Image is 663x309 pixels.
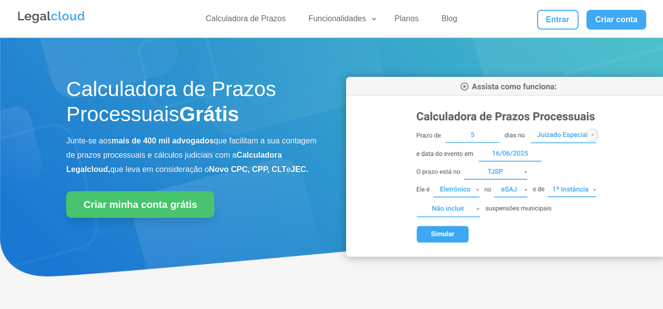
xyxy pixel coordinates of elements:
b: JEC. [291,165,309,173]
strong: Grátis [179,103,239,126]
b: Calculadora Legalcloud, [66,151,282,173]
a: Criar conta [586,10,647,30]
a: Planos [389,14,425,28]
a: Calculadora de Prazos [200,14,292,28]
h1: Calculadora de Prazos Processuais [66,77,317,132]
a: Entrar [537,10,579,30]
b: mais de 400 mil advogados [112,137,214,145]
b: Novo CPC, CPP, CLT [209,165,286,173]
a: Logo da Legalcloud [17,18,86,26]
p: Junte-se aos que facilitam a sua contagem de prazos processuais e cálculos judiciais com a que le... [66,134,317,176]
a: Blog [435,14,463,28]
a: Criar minha conta grátis [66,191,214,218]
a: Funcionalidades [303,14,378,28]
img: Legalcloud Logo [17,10,86,25]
